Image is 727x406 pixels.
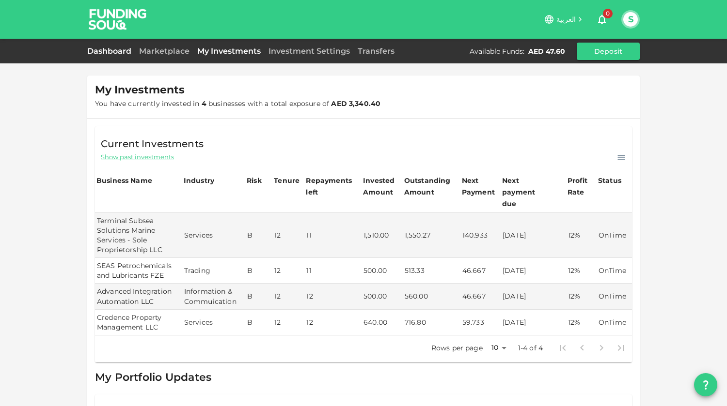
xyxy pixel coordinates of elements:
[362,258,403,284] td: 500.00
[462,175,499,198] div: Next Payment
[597,258,632,284] td: OnTime
[193,46,265,56] a: My Investments
[597,284,632,309] td: OnTime
[272,284,304,309] td: 12
[598,175,622,186] div: Status
[96,175,152,186] div: Business Name
[518,343,543,353] p: 1-4 of 4
[597,310,632,335] td: OnTime
[272,258,304,284] td: 12
[403,213,460,258] td: 1,550.27
[306,175,354,198] div: Repayments left
[623,12,638,27] button: S
[182,213,245,258] td: Services
[95,310,182,335] td: Credence Property Management LLC
[460,213,501,258] td: 140.933
[272,310,304,335] td: 12
[363,175,401,198] div: Invested Amount
[470,46,524,56] div: Available Funds :
[403,258,460,284] td: 513.33
[354,46,398,56] a: Transfers
[403,284,460,309] td: 560.00
[362,213,403,258] td: 1,510.00
[577,43,640,60] button: Deposit
[304,213,362,258] td: 11
[501,284,566,309] td: [DATE]
[87,46,135,56] a: Dashboard
[501,310,566,335] td: [DATE]
[566,284,597,309] td: 12%
[404,175,453,198] div: Outstanding Amount
[460,284,501,309] td: 46.667
[135,46,193,56] a: Marketplace
[95,83,185,97] span: My Investments
[502,175,551,210] div: Next payment due
[202,99,206,108] strong: 4
[603,9,613,18] span: 0
[245,213,272,258] td: B
[528,46,565,56] div: AED 47.60
[460,258,501,284] td: 46.667
[245,258,272,284] td: B
[247,175,266,186] div: Risk
[184,175,214,186] div: Industry
[274,175,300,186] div: Tenure
[304,310,362,335] td: 12
[265,46,354,56] a: Investment Settings
[592,10,612,29] button: 0
[460,310,501,335] td: 59.733
[101,152,174,162] span: Show past investments
[501,213,566,258] td: [DATE]
[403,310,460,335] td: 716.80
[95,371,211,384] span: My Portfolio Updates
[101,136,204,151] span: Current Investments
[556,15,576,24] span: العربية
[568,175,595,198] div: Profit Rate
[362,284,403,309] td: 500.00
[182,284,245,309] td: Information & Commuication
[487,341,510,355] div: 10
[304,284,362,309] td: 12
[95,213,182,258] td: Terminal Subsea Solutions Marine Services - Sole Proprietorship LLC
[597,213,632,258] td: OnTime
[362,310,403,335] td: 640.00
[95,99,380,108] span: You have currently invested in businesses with a total exposure of
[245,310,272,335] td: B
[566,213,597,258] td: 12%
[566,310,597,335] td: 12%
[272,213,304,258] td: 12
[694,373,717,396] button: question
[245,284,272,309] td: B
[182,310,245,335] td: Services
[95,284,182,309] td: Advanced Integration Automation LLC
[182,258,245,284] td: Trading
[95,258,182,284] td: SEAS Petrochemicals and Lubricants FZE
[304,258,362,284] td: 11
[331,99,380,108] strong: AED 3,340.40
[501,258,566,284] td: [DATE]
[566,258,597,284] td: 12%
[431,343,483,353] p: Rows per page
